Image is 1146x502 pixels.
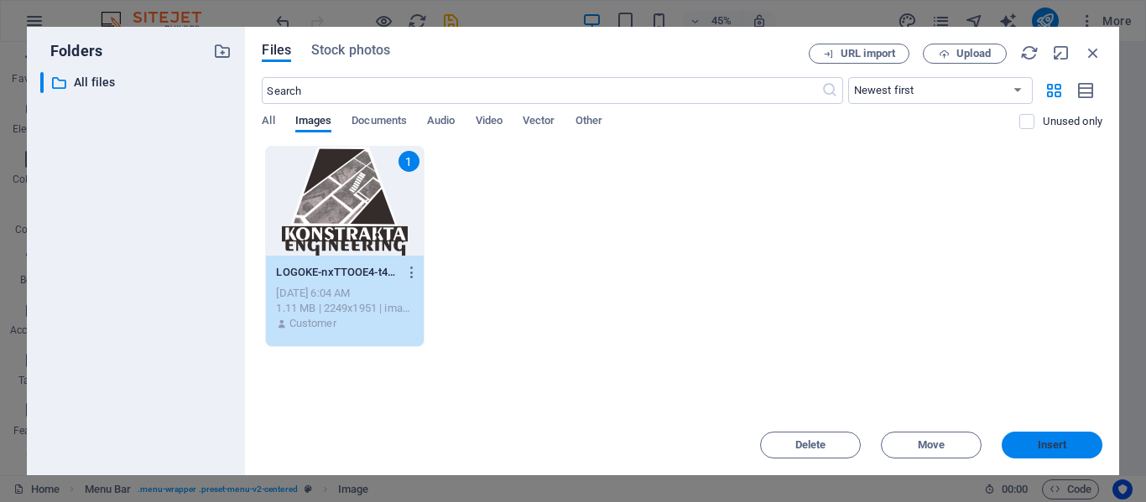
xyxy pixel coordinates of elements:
span: All [262,111,274,134]
div: [DATE] 6:04 AM [276,286,413,301]
button: Insert [1002,432,1102,458]
span: Audio [427,111,455,134]
span: URL import [841,49,895,59]
i: Reload [1020,44,1039,62]
i: Close [1084,44,1102,62]
p: Folders [40,40,102,62]
button: Upload [923,44,1007,64]
div: ​ [40,72,44,93]
span: Other [576,111,602,134]
p: Displays only files that are not in use on the website. Files added during this session can still... [1043,114,1102,129]
button: Move [881,432,982,458]
div: 1 [398,151,419,172]
span: Move [918,440,945,450]
span: Documents [352,111,407,134]
span: Delete [795,440,826,450]
p: LOGOKE-nxTTOOE4-t4sB4ylRVXTlw.png [276,265,398,280]
span: Video [476,111,503,134]
span: Vector [523,111,555,134]
span: Files [262,40,291,60]
div: 1.11 MB | 2249x1951 | image/png [276,301,413,316]
button: URL import [809,44,909,64]
span: Insert [1038,440,1067,450]
span: Images [295,111,332,134]
i: Create new folder [213,42,232,60]
p: All files [74,73,201,92]
span: Upload [956,49,991,59]
span: Stock photos [311,40,390,60]
button: Delete [760,432,861,458]
i: Minimize [1052,44,1070,62]
p: Customer [289,316,336,331]
input: Search [262,77,820,104]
